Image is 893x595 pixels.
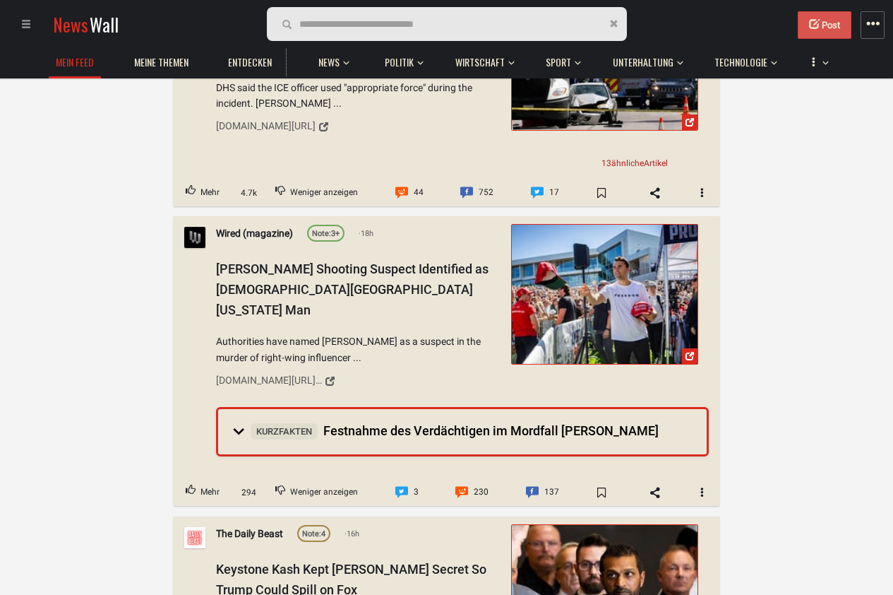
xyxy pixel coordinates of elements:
span: Note: [302,530,321,539]
span: Mehr [200,483,220,502]
button: Post [798,11,851,39]
span: 4.7k [236,186,261,199]
span: 230 [474,483,489,502]
a: 13ähnlicheArtikel [596,156,673,171]
button: Downvote [263,479,370,506]
a: Mein Feed [49,49,101,76]
a: Unterhaltung [606,49,681,76]
a: Wired (magazine) [216,226,293,242]
span: [PERSON_NAME] Shooting Suspect Identified as [DEMOGRAPHIC_DATA][GEOGRAPHIC_DATA][US_STATE] Man [216,261,489,317]
a: Comment [514,479,571,506]
span: 17 [549,184,559,202]
img: Profilbild von Wired (magazine) [184,227,205,248]
span: 752 [479,184,493,202]
button: Politik [378,42,424,76]
button: Sport [539,42,581,76]
span: Entdecken [228,56,272,69]
a: Comment [443,479,501,506]
span: 294 [236,486,261,500]
span: Note: [312,230,331,239]
a: NewsWall [53,11,119,37]
span: Meine Themen [134,56,188,69]
a: Comment [383,479,431,506]
span: DHS said the ICE officer used "appropriate force" during the incident. [PERSON_NAME] ... [216,79,501,111]
span: Weniger anzeigen [290,483,358,502]
span: 44 [414,184,424,202]
span: Kurzfakten [251,423,318,440]
button: Downvote [263,179,370,206]
span: Mein Feed [56,56,94,69]
a: Technologie [707,49,774,76]
a: Comment [519,179,571,206]
span: News [53,11,88,37]
span: Festnahme des Verdächtigen im Mordfall [PERSON_NAME] [251,423,659,438]
a: Sport [539,49,578,76]
span: Post [822,20,840,30]
span: 3 [414,483,419,502]
button: News [311,42,354,76]
img: Charlie Kirk Shooting Suspect Identified as 22-Year-Old Utah Man [512,225,697,364]
button: Technologie [707,42,777,76]
span: Weniger anzeigen [290,184,358,202]
span: ähnliche [611,158,644,168]
span: News [318,56,340,69]
a: Note:3+ [307,225,344,242]
span: 137 [544,483,559,502]
div: [DOMAIN_NAME][URL] [216,118,316,134]
button: Wirtschaft [448,42,515,76]
a: Comment [448,179,505,206]
div: [DOMAIN_NAME][URL][DEMOGRAPHIC_DATA][US_STATE] [216,373,322,389]
button: Upvote [174,479,232,506]
span: Bookmark [581,182,622,204]
button: Unterhaltung [606,42,683,76]
a: Charlie Kirk Shooting Suspect Identified as 22-Year-Old Utah Man [511,224,698,365]
a: Note:4 [297,525,330,542]
span: Technologie [714,56,767,69]
span: Share [635,481,676,504]
span: 16h [344,528,359,541]
span: Mehr [200,184,220,202]
span: Unterhaltung [613,56,673,69]
span: Wall [90,11,119,37]
a: The Daily Beast [216,526,283,541]
div: 4 [302,529,325,541]
span: Share [635,182,676,204]
button: Upvote [174,179,232,206]
a: Politik [378,49,421,76]
span: Politik [385,56,414,69]
a: News [311,49,347,76]
summary: KurzfaktenFestnahme des Verdächtigen im Mordfall [PERSON_NAME] [218,409,707,454]
img: Profilbild von The Daily Beast [184,527,205,548]
span: Bookmark [581,481,622,504]
span: Sport [546,56,571,69]
a: [DOMAIN_NAME][URL][DEMOGRAPHIC_DATA][US_STATE] [216,370,501,394]
span: 18h [359,228,373,240]
a: [DOMAIN_NAME][URL] [216,114,501,139]
div: 3+ [312,228,340,241]
span: Authorities have named [PERSON_NAME] as a suspect in the murder of right-wing influencer ... [216,334,501,366]
a: Wirtschaft [448,49,512,76]
span: Wirtschaft [455,56,505,69]
span: 13 Artikel [601,158,668,168]
a: Comment [383,179,436,206]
